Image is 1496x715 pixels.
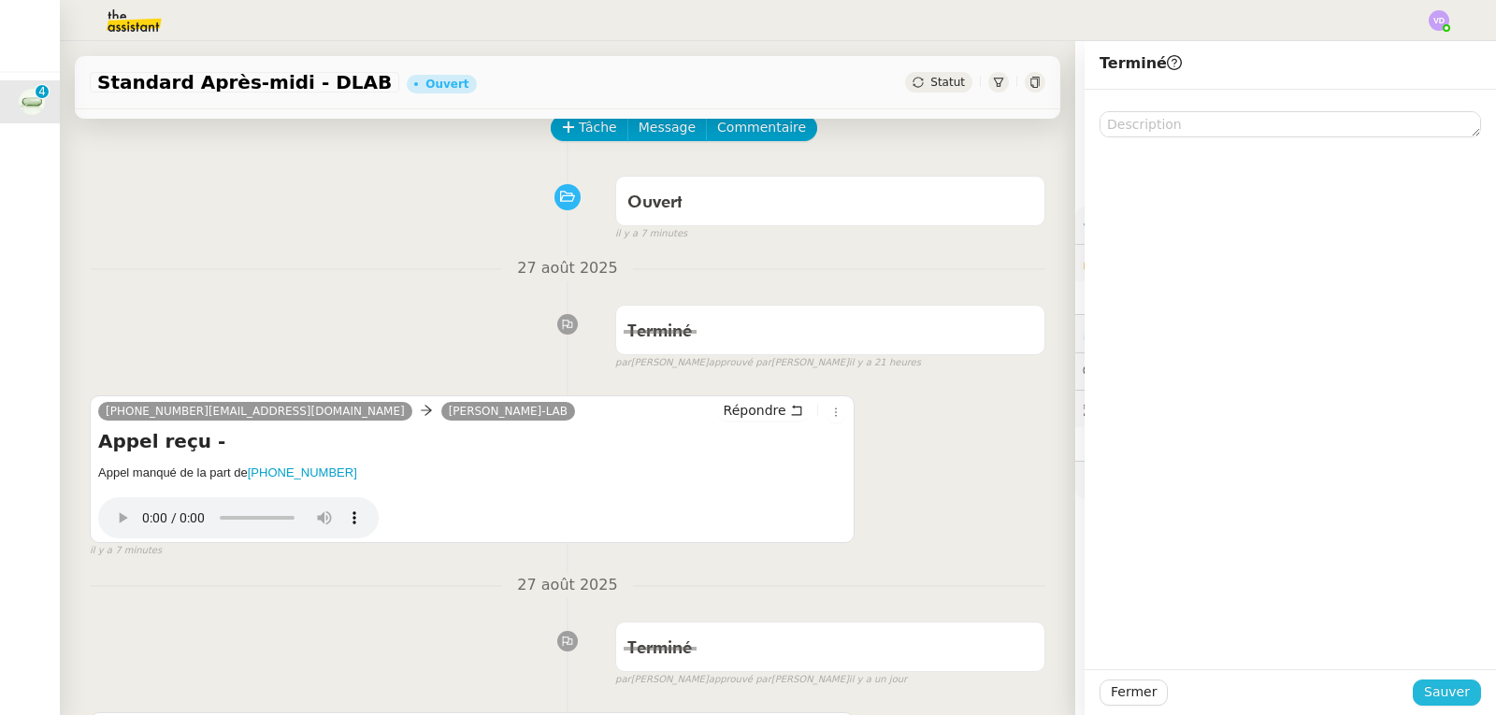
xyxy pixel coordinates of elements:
div: ⏲️Tâches 255:30 [1075,315,1496,351]
div: 💬Commentaires [1075,353,1496,390]
div: 🕵️Autres demandes en cours 2 [1075,391,1496,427]
span: Sauver [1424,681,1470,703]
span: il y a 21 heures [849,355,921,371]
span: Standard Après-midi - DLAB [97,73,392,92]
h4: Appel reçu - [98,428,846,454]
button: Tâche [551,115,628,141]
button: Fermer [1100,679,1168,706]
button: Sauver [1413,679,1481,706]
span: il y a un jour [849,672,907,688]
span: Terminé [1100,54,1182,72]
div: Ouvert [425,79,468,90]
span: Répondre [724,401,786,420]
span: ⚙️ [1083,214,1180,236]
span: 27 août 2025 [502,573,632,598]
img: 7f9b6497-4ade-4d5b-ae17-2cbe23708554 [19,89,45,115]
span: approuvé par [709,355,771,371]
small: [PERSON_NAME] [PERSON_NAME] [615,355,921,371]
button: Répondre [717,400,810,421]
nz-badge-sup: 4 [36,85,49,98]
span: par [615,355,631,371]
span: Terminé [627,323,692,340]
span: il y a 7 minutes [615,226,687,242]
span: 🕵️ [1083,401,1316,416]
audio: Your browser does not support the audio element. [98,488,379,538]
div: 🔐Données client [1075,245,1496,281]
span: approuvé par [709,672,771,688]
h5: Appel manqué de la part de [98,464,846,482]
span: Commentaire [717,117,806,138]
span: ⏲️ [1083,325,1226,340]
span: Ouvert [627,194,683,211]
span: Terminé [627,640,692,657]
span: par [615,672,631,688]
div: 🧴Autres [1075,462,1496,498]
span: 🔐 [1083,252,1204,274]
a: [PERSON_NAME]-LAB [441,403,575,420]
span: [PHONE_NUMBER][EMAIL_ADDRESS][DOMAIN_NAME] [106,405,405,418]
span: Tâche [579,117,617,138]
small: [PERSON_NAME] [PERSON_NAME] [615,672,907,688]
span: 💬 [1083,364,1202,379]
span: Statut [930,76,965,89]
img: svg [1429,10,1449,31]
button: Message [627,115,707,141]
p: 4 [38,85,46,102]
a: [PHONE_NUMBER] [248,465,357,479]
span: 27 août 2025 [502,256,632,281]
span: il y a 7 minutes [90,543,162,559]
div: ⚙️Procédures [1075,207,1496,243]
button: Commentaire [706,115,817,141]
span: Message [639,117,696,138]
span: 🧴 [1083,472,1141,487]
span: Fermer [1111,681,1157,703]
